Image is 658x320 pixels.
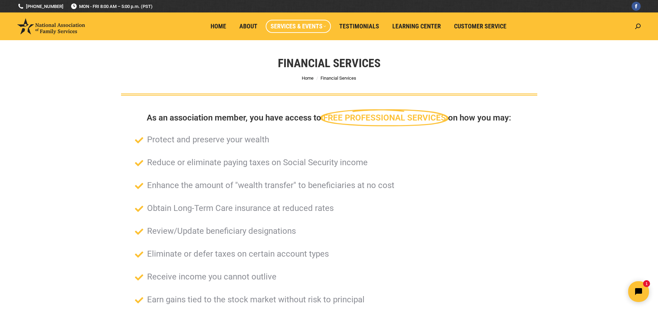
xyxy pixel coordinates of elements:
[387,20,446,33] a: Learning Center
[239,23,257,30] span: About
[234,20,262,33] a: About
[145,179,394,192] span: Enhance the amount of "wealth transfer" to beneficiaries at no cost
[145,225,296,237] span: Review/Update beneficiary designations
[323,113,446,123] span: FREE PROFESSIONAL SERVICES
[145,156,368,169] span: Reduce or eliminate paying taxes on Social Security income
[392,23,441,30] span: Learning Center
[70,3,153,10] span: MON - FRI 8:00 AM – 5:00 p.m. (PST)
[302,75,314,81] a: Home
[145,248,329,260] span: Eliminate or defer taxes on certain account types
[17,18,85,34] img: National Association of Family Services
[278,55,381,71] h1: Financial Services
[206,20,231,33] a: Home
[17,3,63,10] a: [PHONE_NUMBER]
[271,23,326,30] span: Services & Events
[339,23,379,30] span: Testimonials
[334,20,384,33] a: Testimonials
[147,113,321,123] span: As an association member, you have access to
[145,202,334,214] span: Obtain Long-Term Care insurance at reduced rates
[145,270,276,283] span: Receive income you cannot outlive
[145,293,365,306] span: Earn gains tied to the stock market without risk to principal
[321,75,356,81] span: Financial Services
[449,20,511,33] a: Customer Service
[536,275,655,308] iframe: Tidio Chat
[632,2,641,11] a: Facebook page opens in new window
[211,23,226,30] span: Home
[454,23,506,30] span: Customer Service
[145,133,269,146] span: Protect and preserve your wealth
[448,113,511,123] span: on how you may:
